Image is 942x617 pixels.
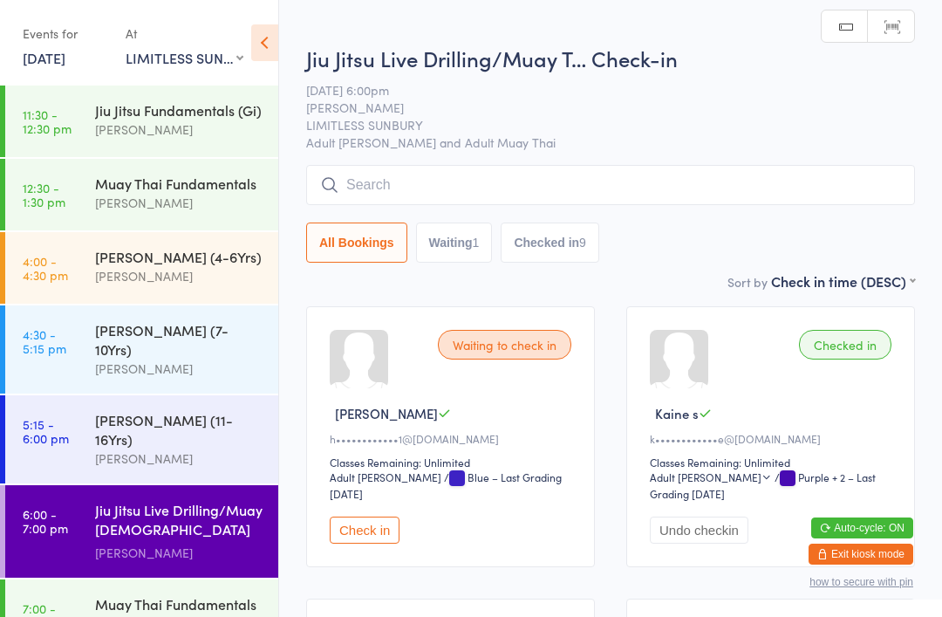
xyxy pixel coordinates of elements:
[5,485,278,578] a: 6:00 -7:00 pmJiu Jitsu Live Drilling/Muay [DEMOGRAPHIC_DATA] Fighters[PERSON_NAME]
[330,517,399,544] button: Check in
[416,223,493,263] button: Waiting1
[799,330,891,360] div: Checked in
[95,320,263,359] div: [PERSON_NAME] (7-10Yrs)
[5,232,278,304] a: 4:00 -4:30 pm[PERSON_NAME] (4-6Yrs)[PERSON_NAME]
[809,576,913,588] button: how to secure with pin
[5,395,278,483] a: 5:15 -6:00 pm[PERSON_NAME] (11-16Yrs)[PERSON_NAME]
[306,223,407,263] button: All Bookings
[438,330,571,360] div: Waiting to check in
[335,404,438,422] span: [PERSON_NAME]
[330,470,441,484] div: Adult [PERSON_NAME]
[650,455,897,470] div: Classes Remaining: Unlimited
[23,327,66,355] time: 4:30 - 5:15 pm
[23,19,108,48] div: Events for
[5,159,278,230] a: 12:30 -1:30 pmMuay Thai Fundamentals[PERSON_NAME]
[5,86,278,157] a: 11:30 -12:30 pmJiu Jitsu Fundamentals (Gi)[PERSON_NAME]
[95,500,263,543] div: Jiu Jitsu Live Drilling/Muay [DEMOGRAPHIC_DATA] Fighters
[95,174,263,193] div: Muay Thai Fundamentals
[23,48,65,67] a: [DATE]
[655,404,699,422] span: Kaine s
[5,305,278,394] a: 4:30 -5:15 pm[PERSON_NAME] (7-10Yrs)[PERSON_NAME]
[126,48,243,67] div: LIMITLESS SUNBURY
[650,470,772,484] div: Adult [PERSON_NAME]
[306,165,915,205] input: Search
[95,594,263,614] div: Muay Thai Fundamentals
[306,81,888,99] span: [DATE] 6:00pm
[95,266,263,286] div: [PERSON_NAME]
[306,116,888,134] span: LIMITLESS SUNBURY
[579,236,586,250] div: 9
[95,247,263,266] div: [PERSON_NAME] (4-6Yrs)
[23,417,69,445] time: 5:15 - 6:00 pm
[771,271,915,291] div: Check in time (DESC)
[330,470,562,501] span: / Blue – Last Grading [DATE]
[330,431,577,446] div: h••••••••••••1@[DOMAIN_NAME]
[23,107,72,135] time: 11:30 - 12:30 pm
[306,44,915,72] h2: Jiu Jitsu Live Drilling/Muay T… Check-in
[95,543,263,563] div: [PERSON_NAME]
[811,518,913,538] button: Auto-cycle: ON
[95,100,263,120] div: Jiu Jitsu Fundamentals (Gi)
[650,431,897,446] div: k••••••••••••e@[DOMAIN_NAME]
[95,193,263,213] div: [PERSON_NAME]
[306,99,888,116] span: [PERSON_NAME]
[727,273,768,291] label: Sort by
[95,449,263,469] div: [PERSON_NAME]
[126,19,243,48] div: At
[501,223,599,263] button: Checked in9
[95,359,263,379] div: [PERSON_NAME]
[306,134,915,151] span: Adult [PERSON_NAME] and Adult Muay Thai
[95,120,263,140] div: [PERSON_NAME]
[95,410,263,449] div: [PERSON_NAME] (11-16Yrs)
[330,455,577,470] div: Classes Remaining: Unlimited
[473,236,480,250] div: 1
[23,507,68,535] time: 6:00 - 7:00 pm
[650,517,748,544] button: Undo checkin
[23,181,65,209] time: 12:30 - 1:30 pm
[809,544,913,565] button: Exit kiosk mode
[23,254,68,282] time: 4:00 - 4:30 pm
